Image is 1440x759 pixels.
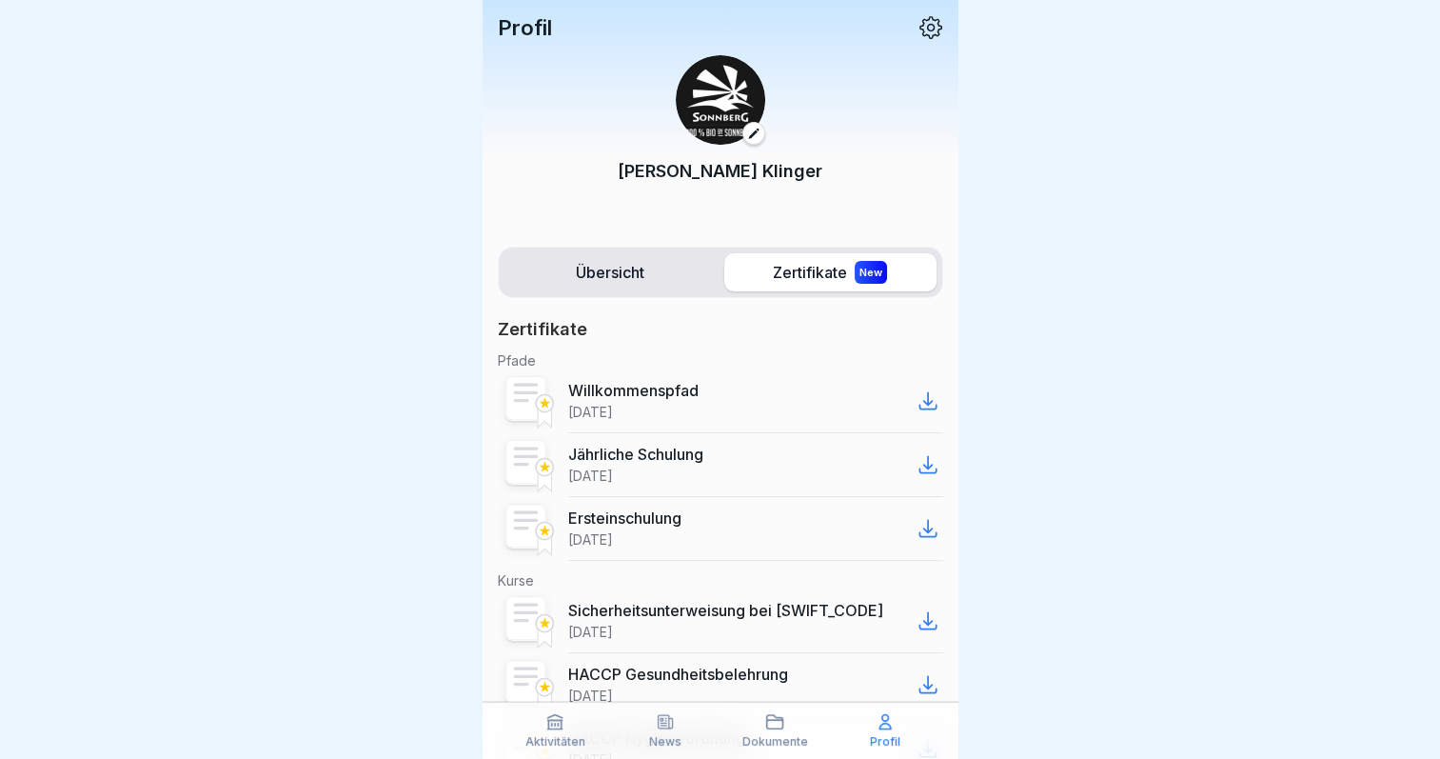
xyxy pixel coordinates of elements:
[498,15,552,40] p: Profil
[649,735,681,749] p: News
[618,158,822,184] p: [PERSON_NAME] Klinger
[568,688,613,705] p: [DATE]
[568,404,613,421] p: [DATE]
[568,601,883,620] p: Sicherheitsunterweisung bei [SWIFT_CODE]
[855,261,887,284] div: New
[870,735,900,749] p: Profil
[498,352,943,370] p: Pfade
[724,253,937,291] label: Zertifikate
[568,445,703,464] p: Jährliche Schulung
[525,735,585,749] p: Aktivitäten
[568,509,681,528] p: Ersteinschulung
[742,735,808,749] p: Dokumente
[676,55,765,145] img: zazc8asra4ka39jdtci05bj8.png
[568,381,699,400] p: Willkommenspfad
[498,318,587,341] p: Zertifikate
[498,572,943,589] p: Kurse
[504,253,717,291] label: Übersicht
[568,468,613,485] p: [DATE]
[568,624,613,641] p: [DATE]
[568,531,613,549] p: [DATE]
[568,665,788,684] p: HACCP Gesundheitsbelehrung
